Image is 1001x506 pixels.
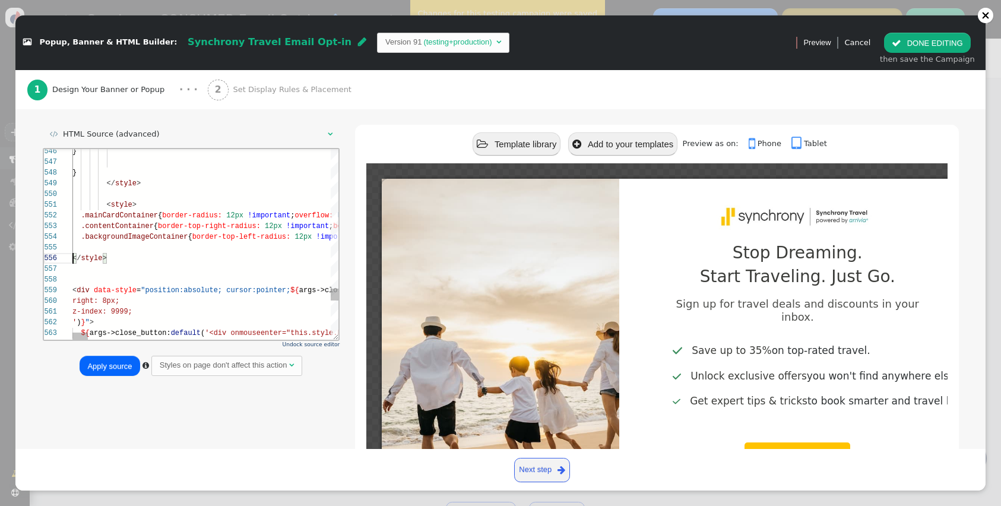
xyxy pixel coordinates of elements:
[110,73,114,81] span: {
[496,38,501,46] span: 
[572,139,581,150] span: 
[221,73,238,81] span: 12px
[273,84,315,92] span: !important
[880,53,975,65] div: then save the Campaign
[58,105,62,113] span: >
[358,37,366,46] span: 
[289,361,294,369] span: 
[693,241,901,289] h2: Stop Dreaming. Start Traveling. Just Go.
[28,105,37,113] span: </
[690,397,807,406] span: Get expert tips & tricks
[161,180,375,188] span: '<div onmouseenter="this.style.backgroundColor=thi
[63,129,160,138] span: HTML Source (advanced)
[63,52,67,60] span: <
[33,169,37,178] span: )
[246,62,251,71] span: ;
[46,180,127,188] span: args->close_button:
[716,200,879,235] img: Synchrony PBA Logo
[160,359,287,371] div: Styles on page don't affect this action
[127,180,157,188] span: default
[63,30,71,39] span: </
[71,30,93,39] span: style
[745,442,850,473] button: Opt-In
[28,20,33,28] span: }
[557,463,565,477] span: 
[385,36,422,48] td: Version 91
[690,372,922,381] span: you won't find anywhere else.
[179,83,198,97] div: · · ·
[690,372,807,381] span: Unlock exclusive offers
[568,132,677,156] button: Add to your templates
[50,137,93,146] span: data-style
[749,139,789,148] a: Phone
[285,73,289,81] span: ;
[40,38,178,47] span: Popup, Banner & HTML Builder:
[204,62,246,71] span: !important
[692,346,771,355] span: Save up to 35%
[791,136,804,151] span: 
[118,62,178,71] span: border-radius:
[42,169,46,178] span: "
[23,39,31,46] span: 
[803,33,831,53] a: Preview
[188,36,351,48] span: Synchrony Travel Email Opt-in
[37,169,41,178] span: }
[690,397,922,406] span: to book smarter and travel better.
[142,362,149,369] span: 
[97,137,246,146] span: "position:absolute; cursor:pointer;
[28,159,88,167] span: z-index: 9999;
[93,137,97,146] span: =
[514,458,571,482] a: Next step
[246,137,255,146] span: ${
[844,38,870,47] a: Cancel
[80,356,140,376] button: Apply source
[884,33,970,53] button: DONE EDITING
[242,73,285,81] span: !important
[93,30,97,39] span: >
[144,84,148,92] span: {
[208,70,376,109] a: 2 Set Display Rules & Placement
[251,84,268,92] span: 12px
[114,62,118,71] span: {
[28,169,33,178] span: '
[673,345,682,356] img: Check Icon
[50,130,58,138] span: 
[37,84,144,92] span: .backgroundImageContainer
[673,397,680,406] img: Check Icon
[157,180,161,188] span: (
[255,137,384,146] span: args->close_button_style:html:
[692,346,870,355] span: on top-rated travel.
[67,52,88,60] span: style
[215,84,221,95] b: 2
[283,341,340,347] a: Undock source editor
[52,84,169,96] span: Design Your Banner or Popup
[34,84,40,95] b: 1
[892,39,901,48] span: 
[328,130,332,138] span: 
[37,180,45,188] span: ${
[182,62,199,71] span: 12px
[28,148,75,156] span: right: 8px;
[37,105,58,113] span: style
[422,36,493,48] td: (testing+production)
[749,136,758,151] span: 
[663,298,932,323] h3: Sign up for travel deals and discounts in your inbox.
[37,73,109,81] span: .contentContainer
[46,169,50,178] span: >
[473,132,560,156] button: Template library
[88,52,93,60] span: >
[27,70,208,109] a: 1 Design Your Banner or Popup · · ·
[28,137,33,146] span: <
[477,139,488,150] span: 
[251,62,290,71] span: overflow:
[673,372,681,381] img: Check Icon
[683,139,746,148] span: Preview as on:
[803,37,831,49] span: Preview
[33,137,46,146] span: div
[37,62,114,71] span: .mainCardContainer
[791,139,827,148] a: Tablet
[114,73,217,81] span: border-top-right-radius:
[148,84,247,92] span: border-top-left-radius:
